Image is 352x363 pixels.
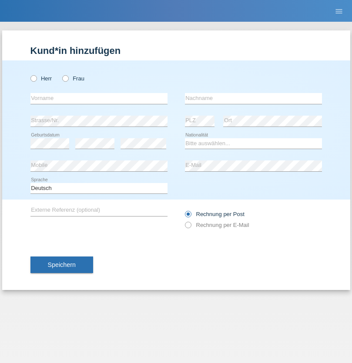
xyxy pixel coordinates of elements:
input: Rechnung per E-Mail [185,222,191,233]
span: Speichern [48,261,76,268]
input: Rechnung per Post [185,211,191,222]
label: Herr [30,75,52,82]
label: Rechnung per E-Mail [185,222,249,228]
label: Rechnung per Post [185,211,245,217]
i: menu [335,7,343,16]
a: menu [330,8,348,13]
button: Speichern [30,256,93,273]
input: Herr [30,75,36,81]
h1: Kund*in hinzufügen [30,45,322,56]
label: Frau [62,75,84,82]
input: Frau [62,75,68,81]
